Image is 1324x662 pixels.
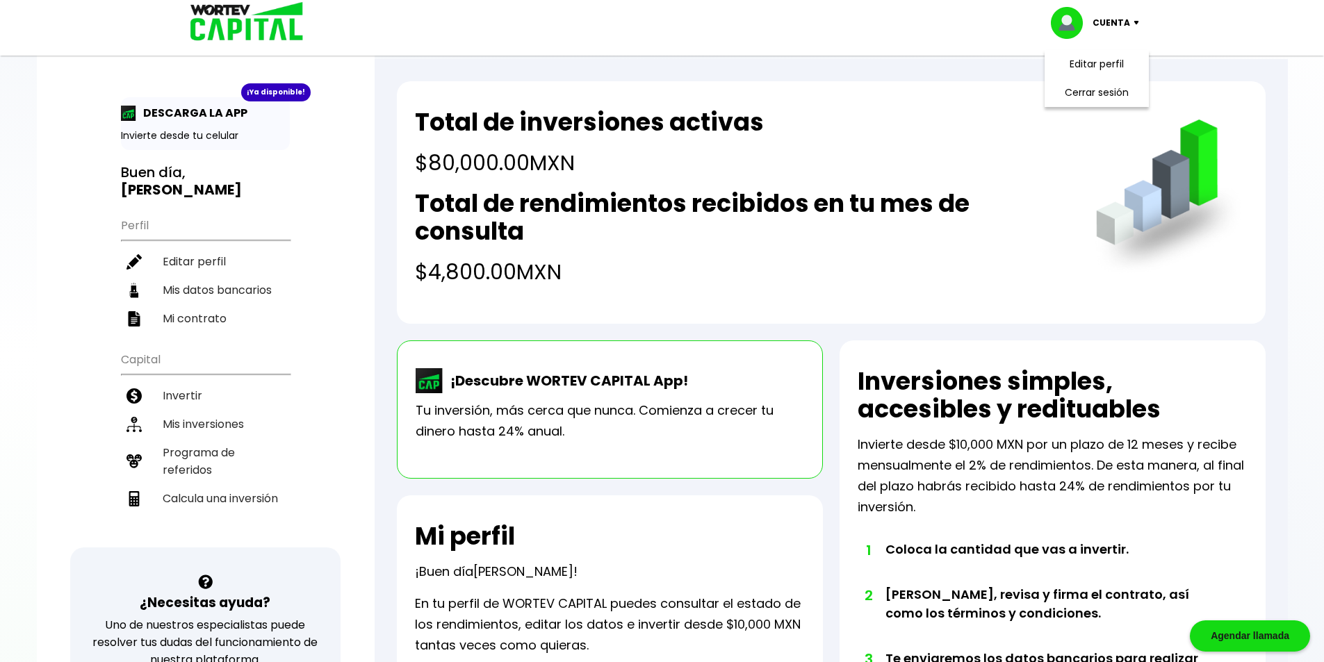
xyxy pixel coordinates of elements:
a: Editar perfil [1070,57,1124,72]
img: contrato-icon.f2db500c.svg [126,311,142,326]
a: Mis inversiones [121,410,290,438]
img: app-icon [121,106,136,121]
img: profile-image [1051,7,1093,39]
h2: Total de rendimientos recibidos en tu mes de consulta [415,190,1068,245]
p: ¡Descubre WORTEV CAPITAL App! [443,370,688,391]
a: Invertir [121,381,290,410]
p: Cuenta [1093,13,1130,33]
li: Coloca la cantidad que vas a invertir. [885,540,1209,585]
div: ¡Ya disponible! [241,83,311,101]
p: ¡Buen día ! [415,561,578,582]
h2: Inversiones simples, accesibles y redituables [858,367,1248,423]
span: [PERSON_NAME] [473,563,573,580]
img: editar-icon.952d3147.svg [126,254,142,270]
h3: Buen día, [121,164,290,199]
span: 1 [865,540,872,561]
img: icon-down [1130,21,1149,25]
p: En tu perfil de WORTEV CAPITAL puedes consultar el estado de los rendimientos, editar los datos e... [415,593,805,656]
img: grafica.516fef24.png [1090,119,1248,277]
li: [PERSON_NAME], revisa y firma el contrato, así como los términos y condiciones. [885,585,1209,649]
a: Calcula una inversión [121,484,290,513]
div: Agendar llamada [1190,620,1310,652]
h3: ¿Necesitas ayuda? [140,593,270,613]
img: wortev-capital-app-icon [416,368,443,393]
a: Mi contrato [121,304,290,333]
a: Programa de referidos [121,438,290,484]
p: Invierte desde tu celular [121,129,290,143]
a: Editar perfil [121,247,290,276]
li: Cerrar sesión [1041,78,1152,107]
ul: Perfil [121,210,290,333]
h2: Total de inversiones activas [415,108,764,136]
img: invertir-icon.b3b967d7.svg [126,388,142,404]
p: DESCARGA LA APP [136,104,247,122]
img: datos-icon.10cf9172.svg [126,283,142,298]
h4: $4,800.00 MXN [415,256,1068,288]
img: recomiendanos-icon.9b8e9327.svg [126,454,142,469]
p: Tu inversión, más cerca que nunca. Comienza a crecer tu dinero hasta 24% anual. [416,400,804,442]
img: inversiones-icon.6695dc30.svg [126,417,142,432]
h4: $80,000.00 MXN [415,147,764,179]
img: calculadora-icon.17d418c4.svg [126,491,142,506]
b: [PERSON_NAME] [121,180,242,199]
p: Invierte desde $10,000 MXN por un plazo de 12 meses y recibe mensualmente el 2% de rendimientos. ... [858,434,1248,518]
h2: Mi perfil [415,522,515,550]
span: 2 [865,585,872,606]
a: Mis datos bancarios [121,276,290,304]
ul: Capital [121,344,290,547]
